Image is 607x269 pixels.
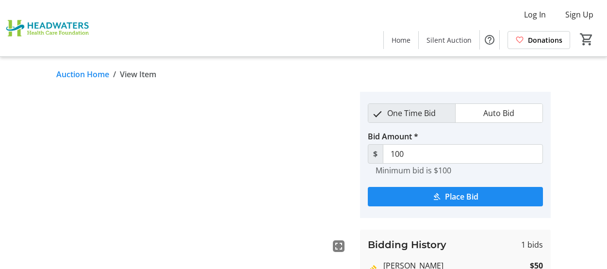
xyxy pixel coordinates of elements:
span: Log In [524,9,546,20]
button: Place Bid [368,187,543,206]
button: Cart [578,31,595,48]
img: Headwaters Health Care Foundation's Logo [6,4,92,52]
span: Sign Up [565,9,593,20]
span: 1 bids [521,239,543,251]
a: Home [384,31,418,49]
span: Auto Bid [477,104,520,122]
tr-hint: Minimum bid is $100 [376,166,451,175]
button: Log In [516,7,554,22]
img: Image [56,92,348,256]
span: Donations [528,35,562,45]
span: One Time Bid [381,104,442,122]
a: Auction Home [56,68,109,80]
span: Home [392,35,410,45]
button: Help [480,30,499,50]
label: Bid Amount * [368,131,418,142]
button: Sign Up [558,7,601,22]
span: $ [368,144,383,164]
h3: Bidding History [368,237,446,252]
a: Silent Auction [419,31,479,49]
span: View Item [120,68,156,80]
span: Place Bid [445,191,478,202]
span: Silent Auction [427,35,472,45]
span: / [113,68,116,80]
mat-icon: fullscreen [333,240,345,252]
a: Donations [508,31,570,49]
